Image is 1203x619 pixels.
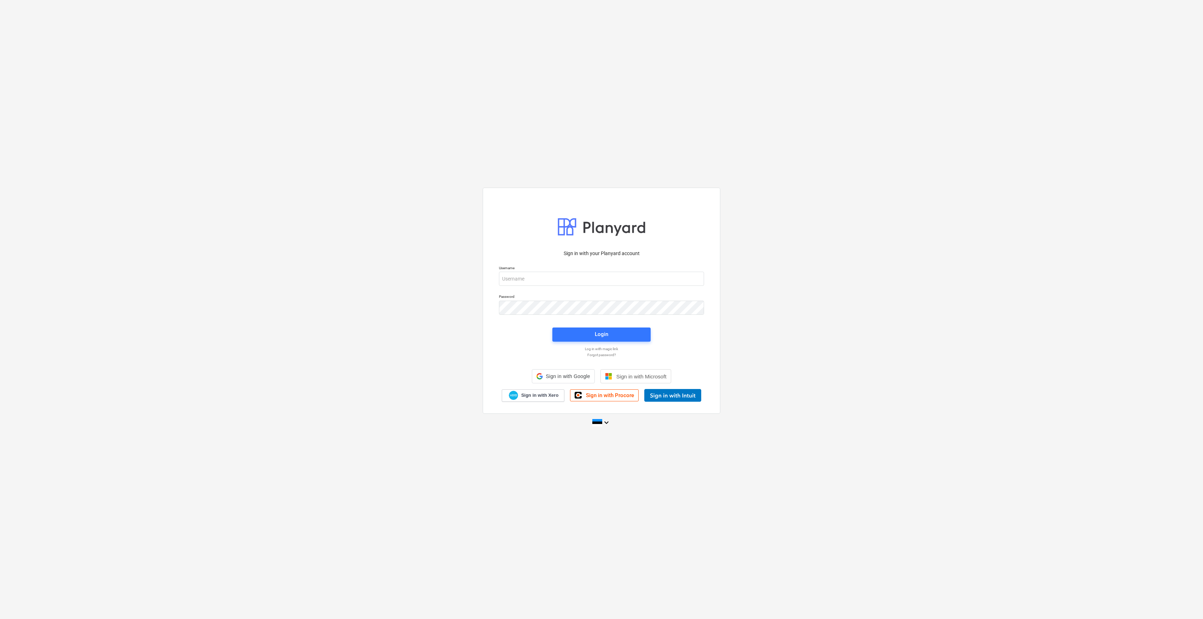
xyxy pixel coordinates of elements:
div: Sign in with Google [532,369,594,383]
p: Sign in with your Planyard account [499,250,704,257]
button: Login [552,328,651,342]
span: Sign in with Google [546,373,590,379]
a: Forgot password? [495,353,708,357]
i: keyboard_arrow_down [602,418,611,427]
span: Sign in with Procore [586,392,634,399]
span: Sign in with Microsoft [616,373,667,379]
p: Username [499,266,704,272]
a: Log in with magic link [495,347,708,351]
input: Username [499,272,704,286]
div: Login [595,330,608,339]
img: Microsoft logo [605,373,612,380]
img: Xero logo [509,391,518,400]
a: Sign in with Xero [502,389,565,402]
p: Password [499,294,704,300]
span: Sign in with Xero [521,392,558,399]
a: Sign in with Procore [570,389,639,401]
